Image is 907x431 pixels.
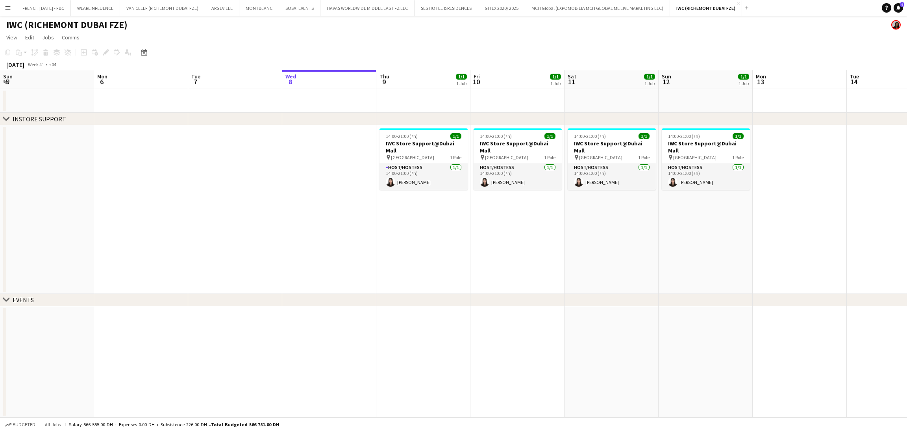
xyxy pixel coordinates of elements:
[39,32,57,43] a: Jobs
[379,140,468,154] h3: IWC Store Support@Dubai Mall
[456,80,466,86] div: 1 Job
[415,0,478,16] button: SLS HOTEL & RESIDENCES
[644,74,655,80] span: 1/1
[850,73,859,80] span: Tue
[386,133,418,139] span: 14:00-21:00 (7h)
[662,128,750,190] app-job-card: 14:00-21:00 (7h)1/1IWC Store Support@Dubai Mall [GEOGRAPHIC_DATA]1 RoleHost/Hostess1/114:00-21:00...
[644,80,655,86] div: 1 Job
[474,163,562,190] app-card-role: Host/Hostess1/114:00-21:00 (7h)[PERSON_NAME]
[639,133,650,139] span: 1/1
[474,128,562,190] app-job-card: 14:00-21:00 (7h)1/1IWC Store Support@Dubai Mall [GEOGRAPHIC_DATA]1 RoleHost/Hostess1/114:00-21:00...
[120,0,205,16] button: VAN CLEEF (RICHEMONT DUBAI FZE)
[4,420,37,429] button: Budgeted
[739,80,749,86] div: 1 Job
[662,163,750,190] app-card-role: Host/Hostess1/114:00-21:00 (7h)[PERSON_NAME]
[3,73,13,80] span: Sun
[13,115,66,123] div: INSTORE SUPPORT
[13,422,35,427] span: Budgeted
[662,140,750,154] h3: IWC Store Support@Dubai Mall
[485,154,528,160] span: [GEOGRAPHIC_DATA]
[673,154,716,160] span: [GEOGRAPHIC_DATA]
[568,140,656,154] h3: IWC Store Support@Dubai Mall
[574,133,606,139] span: 14:00-21:00 (7h)
[478,0,525,16] button: GITEX 2020/ 2025
[474,140,562,154] h3: IWC Store Support@Dubai Mall
[62,34,80,41] span: Comms
[550,80,561,86] div: 1 Job
[26,61,46,67] span: Week 41
[450,154,461,160] span: 1 Role
[69,422,279,427] div: Salary 566 555.00 DH + Expenses 0.00 DH + Subsistence 226.00 DH =
[22,32,37,43] a: Edit
[579,154,622,160] span: [GEOGRAPHIC_DATA]
[900,2,904,7] span: 4
[661,77,671,86] span: 12
[849,77,859,86] span: 14
[568,163,656,190] app-card-role: Host/Hostess1/114:00-21:00 (7h)[PERSON_NAME]
[472,77,480,86] span: 10
[320,0,415,16] button: HAVAS WORLDWIDE MIDDLE EAST FZ LLC
[662,73,671,80] span: Sun
[279,0,320,16] button: SOSAI EVENTS
[205,0,239,16] button: ARGEVILLE
[6,61,24,69] div: [DATE]
[96,77,107,86] span: 6
[3,32,20,43] a: View
[42,34,54,41] span: Jobs
[566,77,576,86] span: 11
[6,34,17,41] span: View
[284,77,296,86] span: 8
[379,73,389,80] span: Thu
[755,77,766,86] span: 13
[13,296,34,304] div: EVENTS
[525,0,670,16] button: MCH Global (EXPOMOBILIA MCH GLOBAL ME LIVE MARKETING LLC)
[568,73,576,80] span: Sat
[71,0,120,16] button: WEAREINFLUENCE
[97,73,107,80] span: Mon
[43,422,62,427] span: All jobs
[891,20,901,30] app-user-avatar: Sara Mendhao
[2,77,13,86] span: 5
[668,133,700,139] span: 14:00-21:00 (7h)
[59,32,83,43] a: Comms
[550,74,561,80] span: 1/1
[480,133,512,139] span: 14:00-21:00 (7h)
[670,0,742,16] button: IWC (RICHEMONT DUBAI FZE)
[544,133,555,139] span: 1/1
[6,19,128,31] h1: IWC (RICHEMONT DUBAI FZE)
[733,133,744,139] span: 1/1
[450,133,461,139] span: 1/1
[190,77,200,86] span: 7
[379,128,468,190] app-job-card: 14:00-21:00 (7h)1/1IWC Store Support@Dubai Mall [GEOGRAPHIC_DATA]1 RoleHost/Hostess1/114:00-21:00...
[638,154,650,160] span: 1 Role
[25,34,34,41] span: Edit
[738,74,749,80] span: 1/1
[16,0,71,16] button: FRENCH [DATE] - FBC
[732,154,744,160] span: 1 Role
[894,3,903,13] a: 4
[756,73,766,80] span: Mon
[191,73,200,80] span: Tue
[379,163,468,190] app-card-role: Host/Hostess1/114:00-21:00 (7h)[PERSON_NAME]
[285,73,296,80] span: Wed
[211,422,279,427] span: Total Budgeted 566 781.00 DH
[568,128,656,190] app-job-card: 14:00-21:00 (7h)1/1IWC Store Support@Dubai Mall [GEOGRAPHIC_DATA]1 RoleHost/Hostess1/114:00-21:00...
[239,0,279,16] button: MONTBLANC
[474,73,480,80] span: Fri
[378,77,389,86] span: 9
[49,61,56,67] div: +04
[456,74,467,80] span: 1/1
[391,154,434,160] span: [GEOGRAPHIC_DATA]
[544,154,555,160] span: 1 Role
